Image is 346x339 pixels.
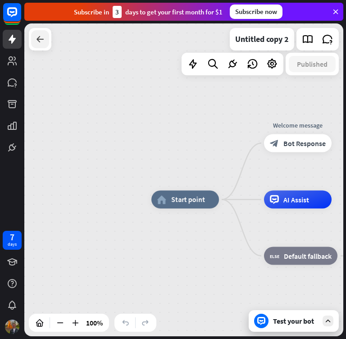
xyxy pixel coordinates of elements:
div: 3 [113,6,122,18]
div: days [8,241,17,247]
span: AI Assist [283,195,309,204]
div: Untitled copy 2 [235,28,289,50]
div: Welcome message [257,121,338,130]
div: 7 [10,233,14,241]
i: home_2 [157,195,167,204]
i: block_fallback [270,252,279,261]
span: Bot Response [283,139,326,148]
button: Open LiveChat chat widget [7,4,34,31]
a: 7 days [3,231,22,250]
div: Subscribe in days to get your first month for $1 [74,6,223,18]
span: Default fallback [284,252,332,261]
div: 100% [83,316,105,330]
div: Subscribe now [230,5,282,19]
button: Published [289,56,336,72]
div: Test your bot [273,316,318,325]
span: Start point [171,195,205,204]
i: block_bot_response [270,139,279,148]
